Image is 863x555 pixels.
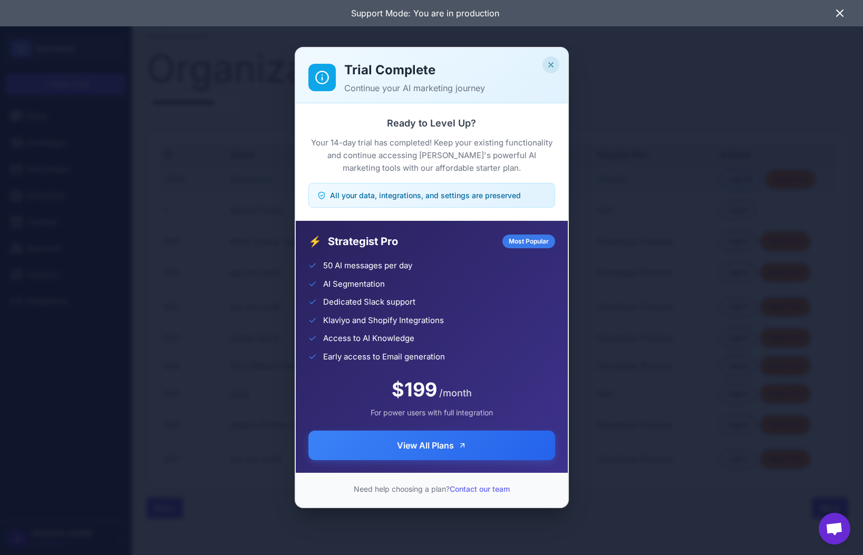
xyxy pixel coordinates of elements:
span: Dedicated Slack support [323,296,415,308]
p: Continue your AI marketing journey [344,82,555,94]
p: Your 14-day trial has completed! Keep your existing functionality and continue accessing [PERSON_... [308,137,555,174]
span: 50 AI messages per day [323,260,412,272]
button: Close [542,56,559,73]
a: Contact our team [450,484,510,493]
span: AI Segmentation [323,278,385,290]
span: $199 [392,375,437,404]
div: Most Popular [502,235,555,248]
div: For power users with full integration [308,407,555,418]
p: Need help choosing a plan? [308,483,555,494]
span: Klaviyo and Shopify Integrations [323,315,444,327]
div: Open chat [819,513,850,544]
button: View All Plans [308,431,555,460]
h3: Ready to Level Up? [308,116,555,130]
span: View All Plans [397,439,454,452]
span: /month [439,386,472,400]
h2: Trial Complete [344,61,555,80]
span: All your data, integrations, and settings are preserved [330,190,521,201]
span: Early access to Email generation [323,351,445,363]
span: Access to AI Knowledge [323,333,414,345]
span: ⚡ [308,233,322,249]
span: Strategist Pro [328,233,496,249]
